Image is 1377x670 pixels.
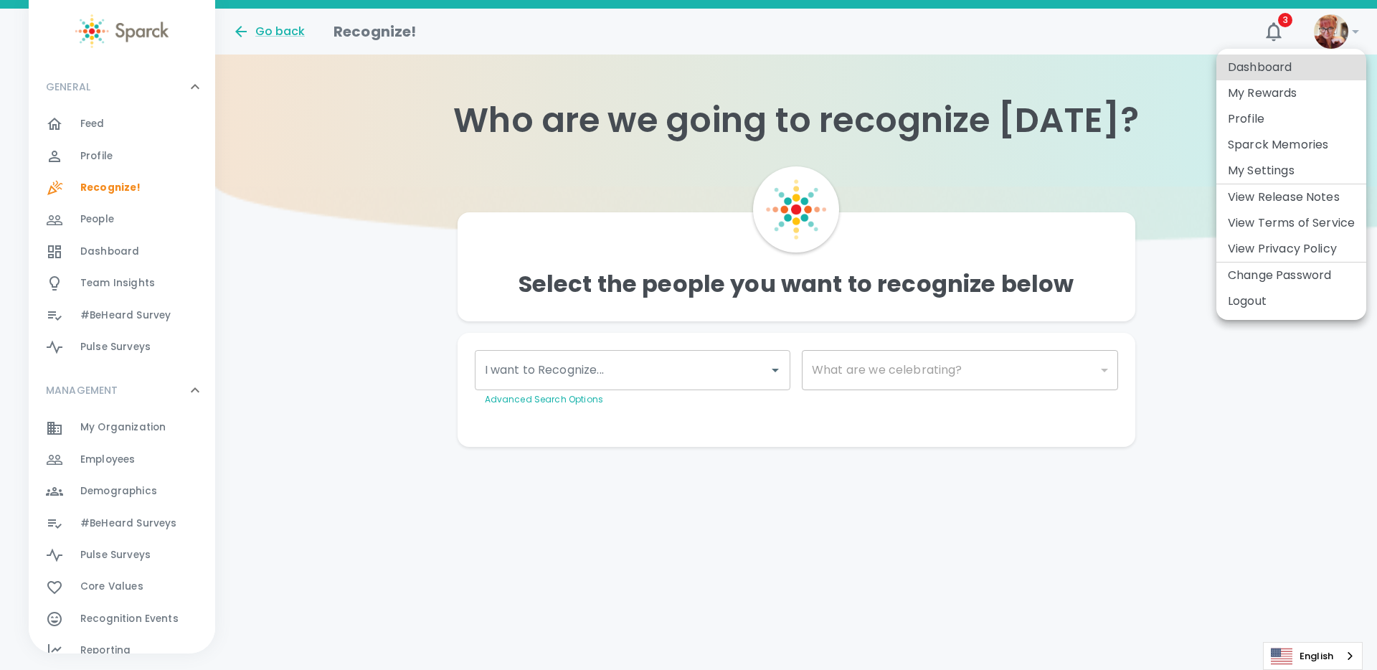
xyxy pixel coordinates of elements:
li: My Rewards [1216,80,1366,106]
li: My Settings [1216,158,1366,184]
li: Change Password [1216,263,1366,288]
li: Profile [1216,106,1366,132]
aside: Language selected: English [1263,642,1363,670]
a: View Release Notes [1228,189,1340,206]
li: Dashboard [1216,55,1366,80]
a: English [1264,643,1362,669]
a: View Privacy Policy [1228,240,1337,258]
a: View Terms of Service [1228,214,1355,232]
li: Logout [1216,288,1366,314]
li: Sparck Memories [1216,132,1366,158]
div: Language [1263,642,1363,670]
